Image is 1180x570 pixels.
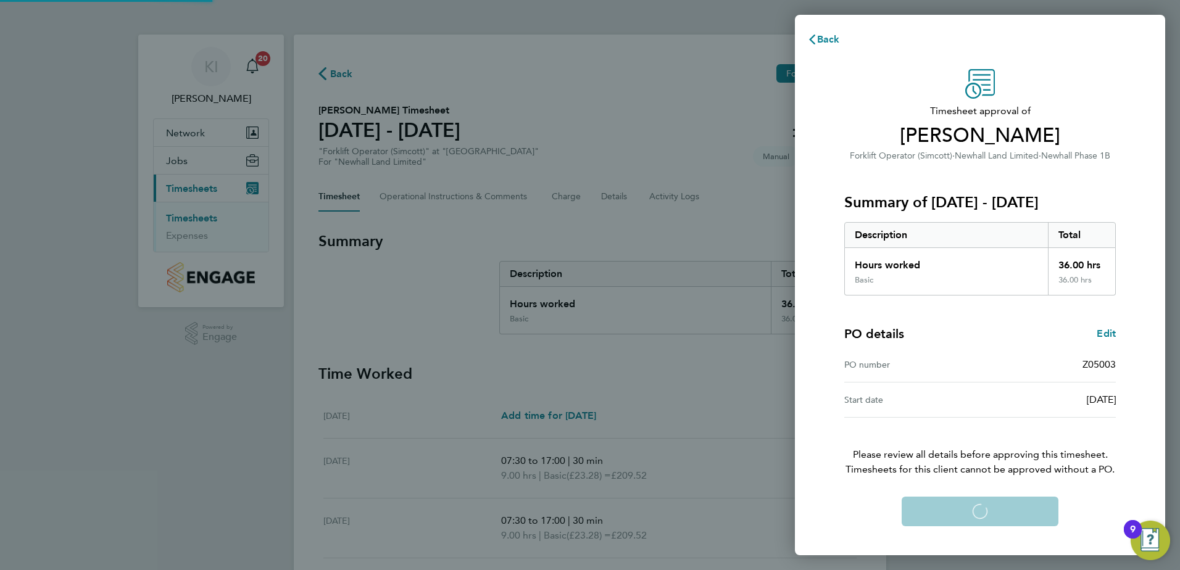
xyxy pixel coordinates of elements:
span: · [952,151,955,161]
p: Please review all details before approving this timesheet. [829,418,1131,477]
span: Z05003 [1082,358,1116,370]
div: [DATE] [980,392,1116,407]
span: [PERSON_NAME] [844,123,1116,148]
div: 36.00 hrs [1048,275,1116,295]
span: Forklift Operator (Simcott) [850,151,952,161]
span: Timesheet approval of [844,104,1116,118]
div: Basic [855,275,873,285]
span: · [1039,151,1041,161]
span: Newhall Phase 1B [1041,151,1110,161]
h4: PO details [844,325,904,342]
div: Total [1048,223,1116,247]
div: Summary of 25 - 31 Aug 2025 [844,222,1116,295]
div: 9 [1130,529,1136,545]
span: Back [817,33,840,45]
button: Open Resource Center, 9 new notifications [1131,521,1170,560]
span: Newhall Land Limited [955,151,1039,161]
div: Description [845,223,1048,247]
button: Back [795,27,852,52]
div: Start date [844,392,980,407]
h3: Summary of [DATE] - [DATE] [844,192,1116,212]
span: Timesheets for this client cannot be approved without a PO. [829,462,1131,477]
span: Edit [1097,328,1116,339]
div: Hours worked [845,248,1048,275]
a: Edit [1097,326,1116,341]
div: PO number [844,357,980,372]
div: 36.00 hrs [1048,248,1116,275]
